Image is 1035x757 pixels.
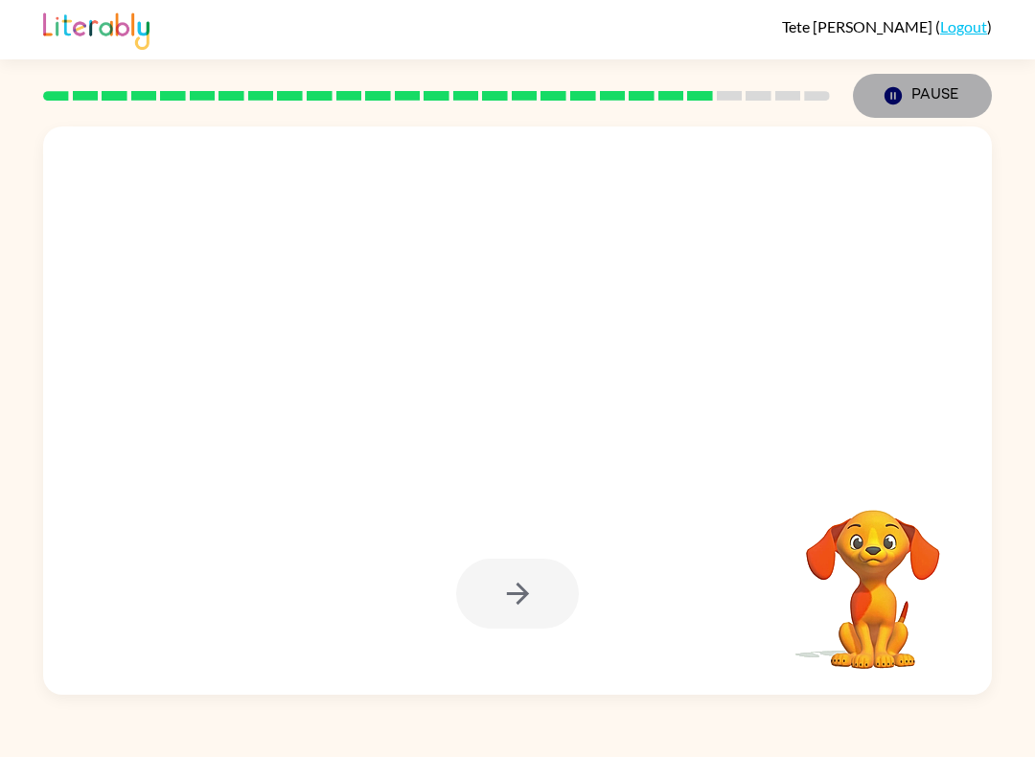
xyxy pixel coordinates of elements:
button: Pause [853,74,992,118]
a: Logout [940,17,987,35]
div: ( ) [782,17,992,35]
img: Literably [43,8,149,50]
video: Your browser must support playing .mp4 files to use Literably. Please try using another browser. [777,480,969,672]
span: Tete [PERSON_NAME] [782,17,935,35]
